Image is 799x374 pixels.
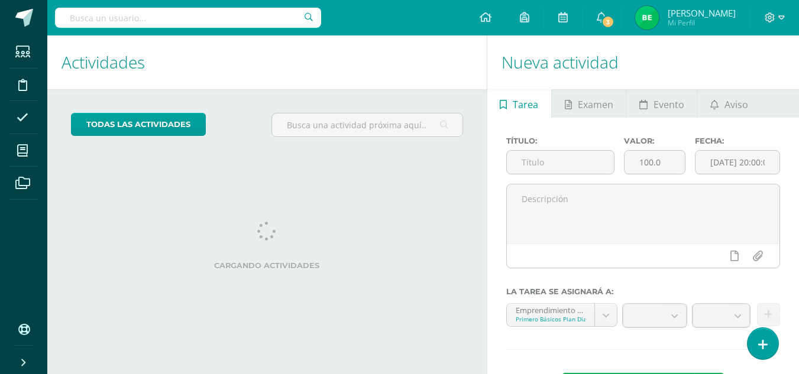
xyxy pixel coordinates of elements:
[272,113,462,136] input: Busca una actividad próxima aquí...
[62,35,473,89] h1: Actividades
[516,304,585,315] div: Emprendimiento para la Productividad y Desarrollo 'A'
[697,89,761,118] a: Aviso
[71,261,463,270] label: Cargando actividades
[502,35,785,89] h1: Nueva actividad
[668,18,736,28] span: Mi Perfil
[635,6,659,30] img: f7106a063b35fc0c9083a10b44e430d1.png
[695,136,780,145] label: Fecha:
[516,315,585,323] div: Primero Básicos Plan Diario
[487,89,551,118] a: Tarea
[654,90,684,119] span: Evento
[507,151,614,174] input: Título
[578,90,613,119] span: Examen
[624,136,685,145] label: Valor:
[601,15,614,28] span: 3
[513,90,538,119] span: Tarea
[55,8,321,28] input: Busca un usuario...
[71,113,206,136] a: todas las Actividades
[724,90,748,119] span: Aviso
[507,304,617,326] a: Emprendimiento para la Productividad y Desarrollo 'A'Primero Básicos Plan Diario
[626,89,697,118] a: Evento
[506,287,780,296] label: La tarea se asignará a:
[668,7,736,19] span: [PERSON_NAME]
[552,89,626,118] a: Examen
[625,151,685,174] input: Puntos máximos
[506,136,615,145] label: Título:
[696,151,779,174] input: Fecha de entrega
